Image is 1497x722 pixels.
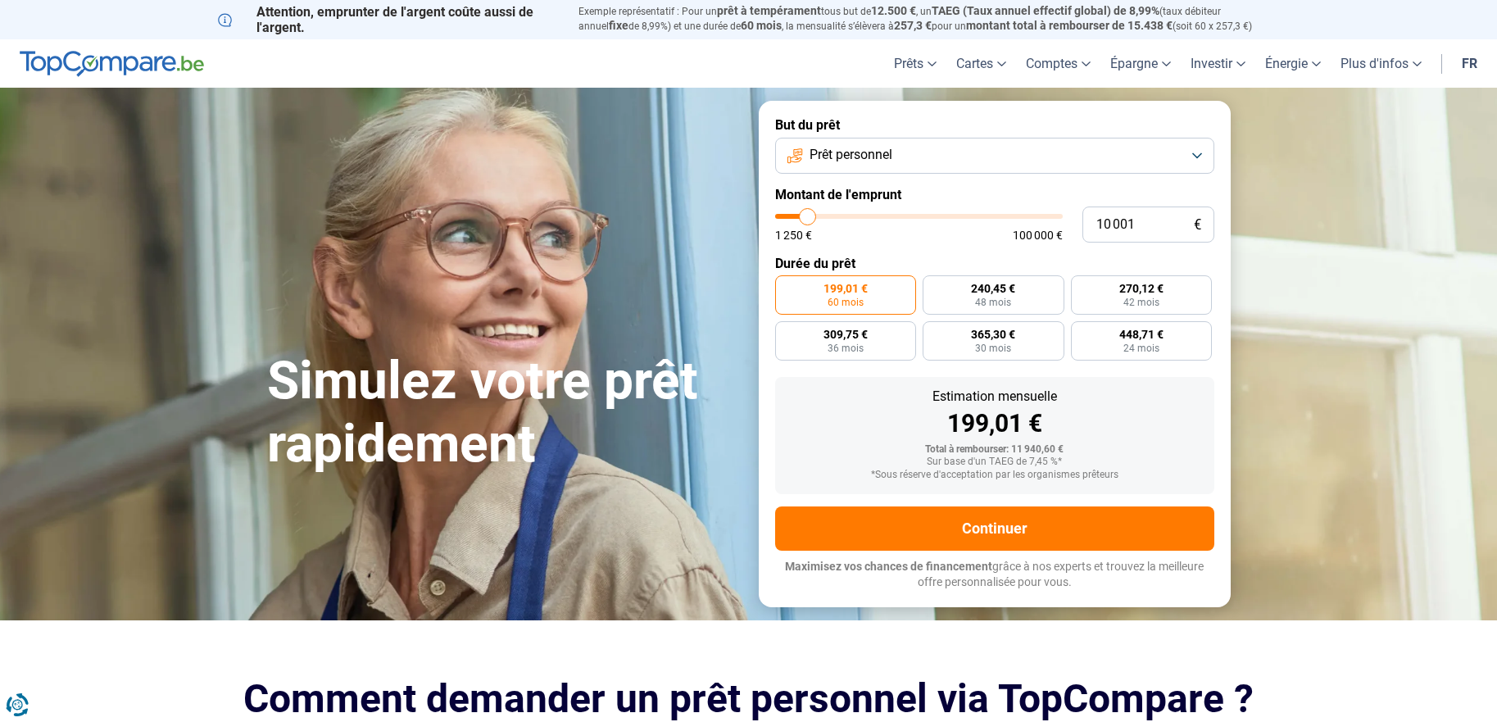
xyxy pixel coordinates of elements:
[1100,39,1181,88] a: Épargne
[775,256,1214,271] label: Durée du prêt
[1016,39,1100,88] a: Comptes
[884,39,946,88] a: Prêts
[975,297,1011,307] span: 48 mois
[1119,329,1164,340] span: 448,71 €
[218,676,1280,721] h2: Comment demander un prêt personnel via TopCompare ?
[932,4,1159,17] span: TAEG (Taux annuel effectif global) de 8,99%
[946,39,1016,88] a: Cartes
[1255,39,1331,88] a: Énergie
[788,444,1201,456] div: Total à rembourser: 11 940,60 €
[775,229,812,241] span: 1 250 €
[828,297,864,307] span: 60 mois
[1452,39,1487,88] a: fr
[788,390,1201,403] div: Estimation mensuelle
[218,4,559,35] p: Attention, emprunter de l'argent coûte aussi de l'argent.
[828,343,864,353] span: 36 mois
[823,329,868,340] span: 309,75 €
[717,4,821,17] span: prêt à tempérament
[1123,343,1159,353] span: 24 mois
[966,19,1173,32] span: montant total à rembourser de 15.438 €
[20,51,204,77] img: TopCompare
[775,138,1214,174] button: Prêt personnel
[785,560,992,573] span: Maximisez vos chances de financement
[1181,39,1255,88] a: Investir
[810,146,892,164] span: Prêt personnel
[775,559,1214,591] p: grâce à nos experts et trouvez la meilleure offre personnalisée pour vous.
[894,19,932,32] span: 257,3 €
[609,19,628,32] span: fixe
[971,283,1015,294] span: 240,45 €
[775,506,1214,551] button: Continuer
[741,19,782,32] span: 60 mois
[1123,297,1159,307] span: 42 mois
[788,411,1201,436] div: 199,01 €
[1194,218,1201,232] span: €
[1119,283,1164,294] span: 270,12 €
[775,117,1214,133] label: But du prêt
[775,187,1214,202] label: Montant de l'emprunt
[267,350,739,476] h1: Simulez votre prêt rapidement
[871,4,916,17] span: 12.500 €
[1331,39,1431,88] a: Plus d'infos
[823,283,868,294] span: 199,01 €
[578,4,1280,34] p: Exemple représentatif : Pour un tous but de , un (taux débiteur annuel de 8,99%) et une durée de ...
[1013,229,1063,241] span: 100 000 €
[975,343,1011,353] span: 30 mois
[971,329,1015,340] span: 365,30 €
[788,470,1201,481] div: *Sous réserve d'acceptation par les organismes prêteurs
[788,456,1201,468] div: Sur base d'un TAEG de 7,45 %*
